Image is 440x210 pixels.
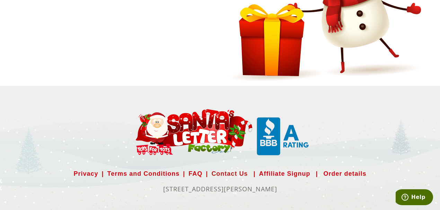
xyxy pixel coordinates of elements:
[179,168,188,179] span: |
[98,168,107,179] span: |
[107,168,180,179] a: Terms and Conditions
[323,168,366,179] a: Order details
[312,168,321,179] span: |
[188,168,202,179] a: FAQ
[16,183,424,194] p: [STREET_ADDRESS][PERSON_NAME]
[202,168,211,179] span: |
[211,168,248,179] a: Contact Us
[396,189,433,207] iframe: Opens a widget where you can find more information
[73,168,98,179] a: Privacy
[257,117,309,155] img: Santa Letter Small Logo
[259,168,310,179] a: Affiliate Signup
[131,108,255,155] img: Santa Letter Small Logo
[250,168,259,179] span: |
